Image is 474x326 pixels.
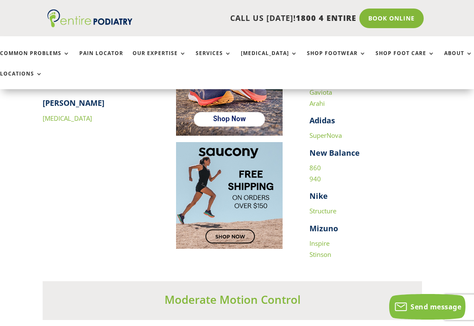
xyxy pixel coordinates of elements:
[309,115,335,125] strong: Adidas
[133,50,186,69] a: Our Expertise
[133,13,356,24] p: CALL US [DATE]!
[47,20,133,29] a: Entire Podiatry
[296,13,356,23] span: 1800 4 ENTIRE
[43,114,92,122] a: [MEDICAL_DATA]
[79,50,123,69] a: Pain Locator
[309,88,332,96] a: Gaviota
[410,302,461,311] span: Send message
[376,50,435,69] a: Shop Foot Care
[309,239,329,247] a: Inspire
[309,148,360,158] strong: New Balance
[309,163,321,172] a: 860
[359,9,424,28] a: Book Online
[43,98,104,108] strong: [PERSON_NAME]
[241,50,298,69] a: [MEDICAL_DATA]
[309,191,328,201] strong: Nike
[309,99,325,108] a: Arahi
[309,223,338,233] strong: Mizuno
[196,50,231,69] a: Services
[309,175,321,183] a: 940
[47,9,133,27] img: logo (1)
[444,50,473,69] a: About
[309,250,331,259] a: Stinson
[309,131,342,140] a: SuperNova
[43,292,422,311] h3: Moderate Motion Control
[307,50,366,69] a: Shop Footwear
[389,294,465,320] button: Send message
[309,207,336,215] a: Structure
